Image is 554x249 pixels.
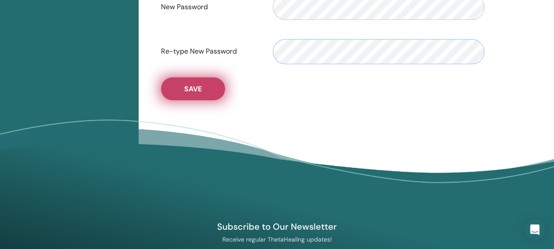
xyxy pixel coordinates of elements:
label: Re-type New Password [154,43,267,60]
span: Save [184,84,202,94]
h4: Subscribe to Our Newsletter [176,221,379,232]
div: Open Intercom Messenger [524,219,545,240]
p: Receive regular ThetaHealing updates! [176,235,379,243]
button: Save [161,77,225,100]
